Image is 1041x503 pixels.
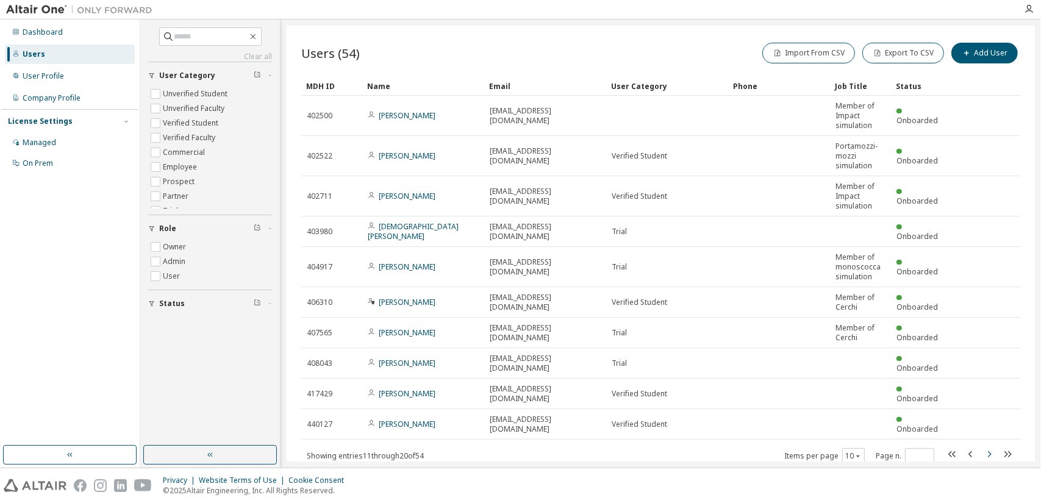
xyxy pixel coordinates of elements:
[307,111,332,121] span: 402500
[896,76,947,96] div: Status
[23,49,45,59] div: Users
[862,43,944,63] button: Export To CSV
[23,138,56,148] div: Managed
[490,293,601,312] span: [EMAIL_ADDRESS][DOMAIN_NAME]
[896,231,938,241] span: Onboarded
[490,146,601,166] span: [EMAIL_ADDRESS][DOMAIN_NAME]
[159,71,215,80] span: User Category
[114,479,127,492] img: linkedin.svg
[148,62,272,89] button: User Category
[163,269,182,284] label: User
[307,451,424,461] span: Showing entries 11 through 20 of 54
[379,297,435,307] a: [PERSON_NAME]
[199,476,288,485] div: Website Terms of Use
[835,323,885,343] span: Member of Cerchi
[835,141,885,171] span: Portamozzi-mozzi simulation
[379,419,435,429] a: [PERSON_NAME]
[163,174,197,189] label: Prospect
[8,116,73,126] div: License Settings
[163,145,207,160] label: Commercial
[490,106,601,126] span: [EMAIL_ADDRESS][DOMAIN_NAME]
[307,262,332,272] span: 404917
[490,354,601,373] span: [EMAIL_ADDRESS][DOMAIN_NAME]
[254,224,261,234] span: Clear filter
[612,328,627,338] span: Trial
[23,93,80,103] div: Company Profile
[379,358,435,368] a: [PERSON_NAME]
[896,363,938,373] span: Onboarded
[379,262,435,272] a: [PERSON_NAME]
[163,189,191,204] label: Partner
[307,389,332,399] span: 417429
[163,160,199,174] label: Employee
[379,191,435,201] a: [PERSON_NAME]
[490,222,601,241] span: [EMAIL_ADDRESS][DOMAIN_NAME]
[876,448,934,464] span: Page n.
[159,299,185,309] span: Status
[490,415,601,434] span: [EMAIL_ADDRESS][DOMAIN_NAME]
[254,299,261,309] span: Clear filter
[163,204,181,218] label: Trial
[306,76,357,96] div: MDH ID
[612,191,667,201] span: Verified Student
[148,215,272,242] button: Role
[490,384,601,404] span: [EMAIL_ADDRESS][DOMAIN_NAME]
[611,76,723,96] div: User Category
[301,45,360,62] span: Users (54)
[307,227,332,237] span: 403980
[307,298,332,307] span: 406310
[367,76,479,96] div: Name
[148,52,272,62] a: Clear all
[489,76,601,96] div: Email
[74,479,87,492] img: facebook.svg
[379,151,435,161] a: [PERSON_NAME]
[835,293,885,312] span: Member of Cerchi
[163,476,199,485] div: Privacy
[163,87,230,101] label: Unverified Student
[612,389,667,399] span: Verified Student
[490,187,601,206] span: [EMAIL_ADDRESS][DOMAIN_NAME]
[379,388,435,399] a: [PERSON_NAME]
[835,101,885,130] span: Member of Impact simulation
[163,101,227,116] label: Unverified Faculty
[379,110,435,121] a: [PERSON_NAME]
[835,182,885,211] span: Member of Impact simulation
[896,424,938,434] span: Onboarded
[307,419,332,429] span: 440127
[4,479,66,492] img: altair_logo.svg
[896,196,938,206] span: Onboarded
[368,221,459,241] a: [DEMOGRAPHIC_DATA][PERSON_NAME]
[733,76,825,96] div: Phone
[159,224,176,234] span: Role
[784,448,865,464] span: Items per page
[845,451,862,461] button: 10
[612,419,667,429] span: Verified Student
[254,71,261,80] span: Clear filter
[163,116,221,130] label: Verified Student
[379,327,435,338] a: [PERSON_NAME]
[951,43,1018,63] button: Add User
[23,27,63,37] div: Dashboard
[163,240,188,254] label: Owner
[896,332,938,343] span: Onboarded
[23,71,64,81] div: User Profile
[6,4,159,16] img: Altair One
[307,328,332,338] span: 407565
[612,359,627,368] span: Trial
[896,302,938,312] span: Onboarded
[163,254,188,269] label: Admin
[307,359,332,368] span: 408043
[896,266,938,277] span: Onboarded
[896,155,938,166] span: Onboarded
[288,476,351,485] div: Cookie Consent
[835,252,885,282] span: Member of monoscocca simulation
[612,151,667,161] span: Verified Student
[896,393,938,404] span: Onboarded
[835,76,886,96] div: Job Title
[612,262,627,272] span: Trial
[148,290,272,317] button: Status
[23,159,53,168] div: On Prem
[307,151,332,161] span: 402522
[490,323,601,343] span: [EMAIL_ADDRESS][DOMAIN_NAME]
[94,479,107,492] img: instagram.svg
